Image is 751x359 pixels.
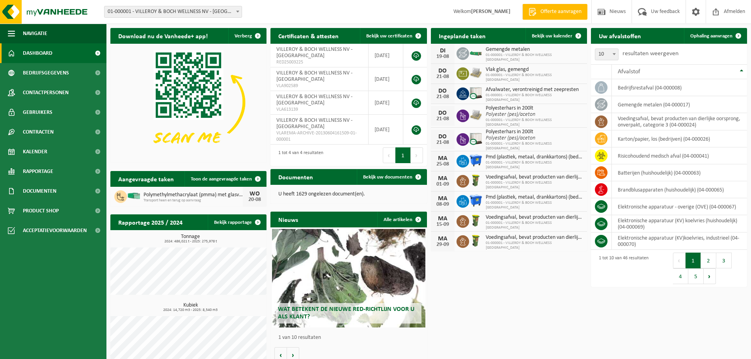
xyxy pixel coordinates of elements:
td: elektronische apparatuur - overige (OVE) (04-000067) [612,198,747,215]
button: Previous [673,253,686,268]
td: batterijen (huishoudelijk) (04-000063) [612,164,747,181]
span: VLA902589 [276,83,362,89]
i: Polyester (pes)/aceton [486,135,535,141]
button: Next [704,268,716,284]
div: DI [435,48,451,54]
span: 01-000001 - VILLEROY & BOCH WELLNESS [GEOGRAPHIC_DATA] [486,93,583,102]
div: 1 tot 10 van 46 resultaten [595,252,649,285]
td: [DATE] [369,91,403,115]
span: Verberg [235,33,252,39]
img: WB-1100-HPE-BE-01 [469,154,483,167]
div: DO [435,134,451,140]
span: Voedingsafval, bevat producten van dierlijke oorsprong, onverpakt, categorie 3 [486,174,583,180]
div: MA [435,155,451,162]
span: 10 [595,49,618,60]
span: Polymethylmethacrylaat (pmma) met glasvezel [143,192,243,198]
button: 2 [701,253,716,268]
h2: Uw afvalstoffen [591,28,649,43]
button: Previous [383,147,395,163]
span: 01-000001 - VILLEROY & BOCH WELLNESS [GEOGRAPHIC_DATA] [486,141,583,151]
td: brandblusapparaten (huishoudelijk) (04-000065) [612,181,747,198]
div: 19-08 [435,54,451,60]
a: Ophaling aanvragen [684,28,746,44]
td: risicohoudend medisch afval (04-000041) [612,147,747,164]
span: Afvalwater, verontreinigd met zeepresten [486,87,583,93]
span: 2024: 486,021 t - 2025: 275,978 t [114,240,266,244]
span: Contracten [23,122,54,142]
div: 20-08 [247,197,263,203]
div: MA [435,216,451,222]
span: Documenten [23,181,56,201]
span: Vlak glas, gemengd [486,67,583,73]
td: voedingsafval, bevat producten van dierlijke oorsprong, onverpakt, categorie 3 (04-000024) [612,113,747,130]
span: Acceptatievoorwaarden [23,221,87,240]
strong: [PERSON_NAME] [471,9,511,15]
span: Bekijk uw certificaten [366,33,412,39]
span: RED25003225 [276,59,362,65]
button: 4 [673,268,688,284]
label: resultaten weergeven [622,50,678,57]
div: DO [435,110,451,116]
a: Alle artikelen [377,212,426,227]
span: Wat betekent de nieuwe RED-richtlijn voor u als klant? [278,306,414,320]
span: 01-000001 - VILLEROY & BOCH WELLNESS [GEOGRAPHIC_DATA] [486,221,583,230]
img: WB-0060-HPE-GN-50 [469,234,483,247]
span: Bedrijfsgegevens [23,63,69,83]
h2: Rapportage 2025 / 2024 [110,214,190,230]
td: gemengde metalen (04-000017) [612,96,747,113]
div: MA [435,195,451,202]
img: WB-0060-HPE-GN-50 [469,174,483,187]
span: 2024: 14,720 m3 - 2025: 8,540 m3 [114,308,266,312]
td: [DATE] [369,67,403,91]
div: DO [435,88,451,94]
span: VILLEROY & BOCH WELLNESS NV - [GEOGRAPHIC_DATA] [276,70,352,82]
a: Bekijk uw kalender [526,28,586,44]
div: 1 tot 4 van 4 resultaten [274,147,323,164]
span: Gebruikers [23,102,52,122]
span: Rapportage [23,162,53,181]
div: 25-08 [435,162,451,167]
img: WB-1100-HPE-BE-01 [469,194,483,207]
div: 08-09 [435,202,451,207]
span: 01-000001 - VILLEROY & BOCH WELLNESS [GEOGRAPHIC_DATA] [486,180,583,190]
div: 21-08 [435,116,451,122]
div: 15-09 [435,222,451,227]
span: VLA613139 [276,106,362,113]
img: HK-XC-10-GN-00 [469,49,483,56]
a: Offerte aanvragen [522,4,587,20]
span: 01-000001 - VILLEROY & BOCH WELLNESS [GEOGRAPHIC_DATA] [486,160,583,170]
span: Pmd (plastiek, metaal, drankkartons) (bedrijven) [486,194,583,201]
span: Contactpersonen [23,83,69,102]
span: Product Shop [23,201,59,221]
img: HK-XP-30-GN-00 [127,192,140,199]
a: Bekijk uw certificaten [360,28,426,44]
img: LP-PA-00000-WDN-11 [469,108,483,122]
h3: Tonnage [114,234,266,244]
span: Polyesterhars in 200lt [486,105,583,112]
h2: Ingeplande taken [431,28,494,43]
div: 21-08 [435,140,451,145]
span: Toon de aangevraagde taken [191,177,252,182]
img: LP-PA-00000-WDN-11 [469,66,483,80]
span: VILLEROY & BOCH WELLNESS NV - [GEOGRAPHIC_DATA] [276,117,352,130]
span: 01-000001 - VILLEROY & BOCH WELLNESS [GEOGRAPHIC_DATA] [486,53,583,62]
span: VILLEROY & BOCH WELLNESS NV - [GEOGRAPHIC_DATA] [276,47,352,59]
button: 1 [686,253,701,268]
i: Polyester (pes)/aceton [486,112,535,117]
h2: Documenten [270,169,321,184]
div: WO [247,191,263,197]
td: karton/papier, los (bedrijven) (04-000026) [612,130,747,147]
span: Ophaling aanvragen [690,33,732,39]
span: Dashboard [23,43,52,63]
div: DO [435,68,451,74]
td: elektronische apparatuur (KV)koelvries, industrieel (04-000070) [612,233,747,250]
div: 21-08 [435,74,451,80]
button: Next [411,147,423,163]
div: 01-09 [435,182,451,187]
span: Voedingsafval, bevat producten van dierlijke oorsprong, onverpakt, categorie 3 [486,214,583,221]
span: Bekijk uw documenten [363,175,412,180]
p: 1 van 10 resultaten [278,335,423,340]
img: Download de VHEPlus App [110,44,266,161]
td: bedrijfsrestafval (04-000008) [612,79,747,96]
span: Offerte aanvragen [539,8,583,16]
